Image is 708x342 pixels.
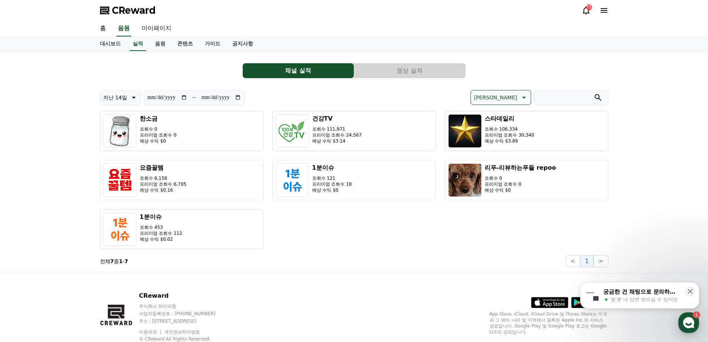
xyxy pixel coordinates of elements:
p: 프리미엄 조회수 0 [140,132,177,138]
a: 대시보드 [94,37,127,51]
p: 조회수 106,334 [485,126,534,132]
h3: 1분이슈 [312,163,352,172]
button: 리푸-리뷰하는푸들 repoo 조회수 0 프리미엄 조회수 0 예상 수익 $0 [445,160,608,200]
p: App Store, iCloud, iCloud Drive 및 iTunes Store는 미국과 그 밖의 나라 및 지역에서 등록된 Apple Inc.의 서비스 상표입니다. Goo... [489,311,608,335]
p: 주소 : [STREET_ADDRESS] [139,318,230,324]
h3: 한소금 [140,114,177,123]
a: 설정 [96,236,143,255]
a: 개인정보처리방침 [164,329,200,335]
button: 스타데일리 조회수 106,334 프리미엄 조회수 30,340 예상 수익 $3.89 [445,111,608,151]
p: 조회수 121 [312,175,352,181]
span: 설정 [115,247,124,253]
button: 1분이슈 조회수 453 프리미엄 조회수 112 예상 수익 $0.02 [100,209,264,249]
p: 사업자등록번호 : [PHONE_NUMBER] [139,311,230,317]
p: 조회수 453 [140,224,182,230]
img: 1분이슈 [276,163,309,197]
p: 예상 수익 $3.89 [485,138,534,144]
button: 영상 실적 [354,63,465,78]
p: 프리미엄 조회수 18 [312,181,352,187]
a: 가이드 [199,37,226,51]
button: 요즘꿀템 조회수 6,158 프리미엄 조회수 6,705 예상 수익 $0.16 [100,160,264,200]
a: 마이페이지 [136,21,177,36]
span: CReward [112,4,156,16]
button: 1 [580,255,594,267]
a: 홈 [2,236,49,255]
a: 이용약관 [139,329,162,335]
button: < [566,255,580,267]
p: 프리미엄 조회수 6,705 [140,181,187,187]
img: 건강TV [276,114,309,148]
strong: 7 [125,258,128,264]
p: 프리미엄 조회수 112 [140,230,182,236]
img: 요즘꿀템 [103,163,137,197]
p: 예상 수익 $0 [312,187,352,193]
h3: 건강TV [312,114,362,123]
p: CReward [139,291,230,300]
a: 홈 [94,21,112,36]
img: 스타데일리 [448,114,482,148]
img: 리푸-리뷰하는푸들 repoo [448,163,482,197]
p: © CReward All Rights Reserved. [139,336,230,342]
button: > [594,255,608,267]
button: 지난 14일 [100,90,141,105]
a: 영상 실적 [354,63,466,78]
p: 조회수 111,971 [312,126,362,132]
p: 프리미엄 조회수 30,340 [485,132,534,138]
p: 조회수 6,158 [140,175,187,181]
p: 조회수 0 [485,175,556,181]
p: 프리미엄 조회수 0 [485,181,556,187]
span: 1 [75,236,78,242]
a: 공지사항 [226,37,259,51]
p: 프리미엄 조회수 24,567 [312,132,362,138]
button: 한소금 조회수 0 프리미엄 조회수 0 예상 수익 $0 [100,111,264,151]
a: 콘텐츠 [171,37,199,51]
p: 예상 수익 $0.16 [140,187,187,193]
a: 음원 [149,37,171,51]
p: 예상 수익 $0.02 [140,236,182,242]
p: 예상 수익 $0 [485,187,556,193]
strong: 1 [119,258,123,264]
a: CReward [100,4,156,16]
button: 1분이슈 조회수 121 프리미엄 조회수 18 예상 수익 $0 [272,160,436,200]
h3: 리푸-리뷰하는푸들 repoo [485,163,556,172]
p: 전체 중 - [100,258,128,265]
strong: 7 [110,258,114,264]
img: 1분이슈 [103,212,137,246]
a: 음원 [116,21,131,36]
div: 75 [586,4,592,10]
span: 홈 [23,247,28,253]
span: 대화 [68,247,77,253]
h3: 1분이슈 [140,212,182,221]
button: [PERSON_NAME] [471,90,531,105]
p: [PERSON_NAME] [474,92,517,103]
img: 한소금 [103,114,137,148]
a: 실적 [130,37,146,51]
p: ~ [192,93,197,102]
h3: 스타데일리 [485,114,534,123]
p: 조회수 0 [140,126,177,132]
button: 건강TV 조회수 111,971 프리미엄 조회수 24,567 예상 수익 $3.14 [272,111,436,151]
a: 75 [582,6,591,15]
button: 채널 실적 [243,63,354,78]
p: 예상 수익 $3.14 [312,138,362,144]
p: 예상 수익 $0 [140,138,177,144]
h3: 요즘꿀템 [140,163,187,172]
p: 지난 14일 [103,92,127,103]
p: 주식회사 와이피랩 [139,303,230,309]
a: 1대화 [49,236,96,255]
